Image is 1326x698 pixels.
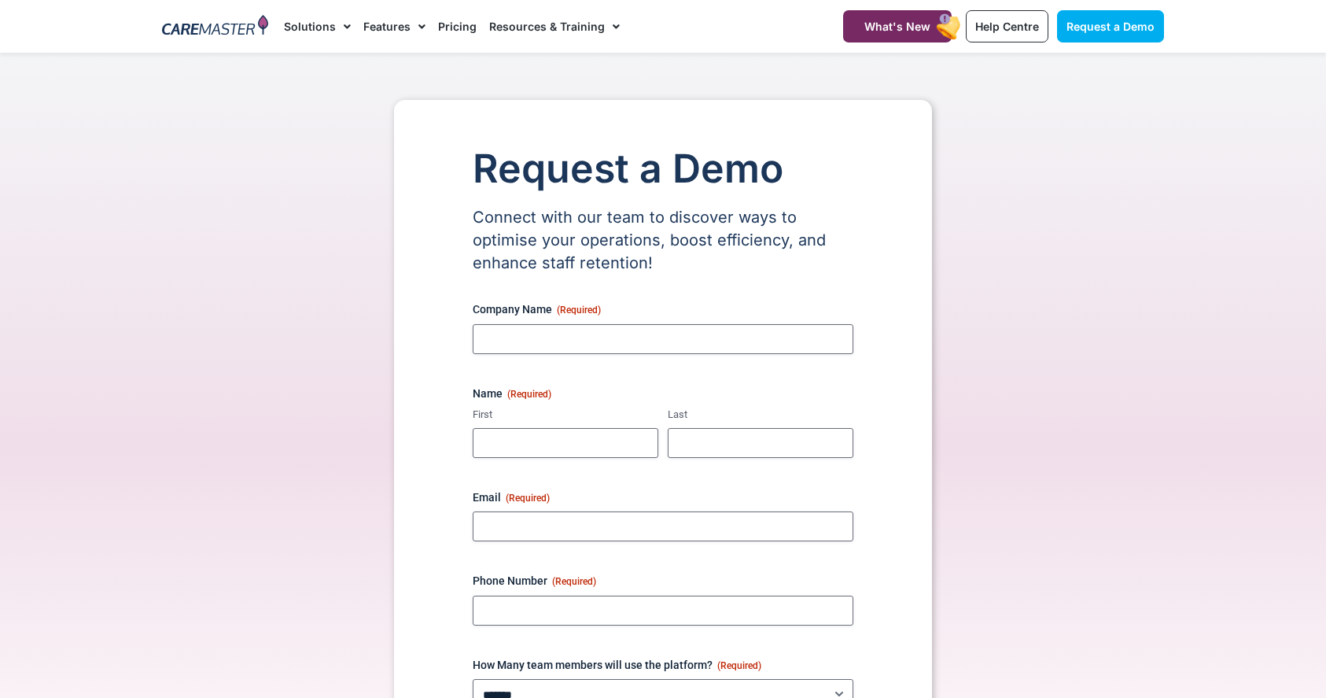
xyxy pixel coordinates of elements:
[975,20,1039,33] span: Help Centre
[843,10,952,42] a: What's New
[473,206,853,275] p: Connect with our team to discover ways to optimise your operations, boost efficiency, and enhance...
[507,389,551,400] span: (Required)
[473,408,658,423] label: First
[864,20,930,33] span: What's New
[1066,20,1155,33] span: Request a Demo
[473,147,853,190] h1: Request a Demo
[162,15,268,39] img: CareMaster Logo
[1057,10,1164,42] a: Request a Demo
[966,10,1048,42] a: Help Centre
[717,660,761,671] span: (Required)
[473,573,853,589] label: Phone Number
[557,305,601,316] span: (Required)
[668,408,853,423] label: Last
[552,576,596,587] span: (Required)
[473,301,853,317] label: Company Name
[473,657,853,673] label: How Many team members will use the platform?
[473,386,551,401] legend: Name
[506,493,550,504] span: (Required)
[473,489,853,505] label: Email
